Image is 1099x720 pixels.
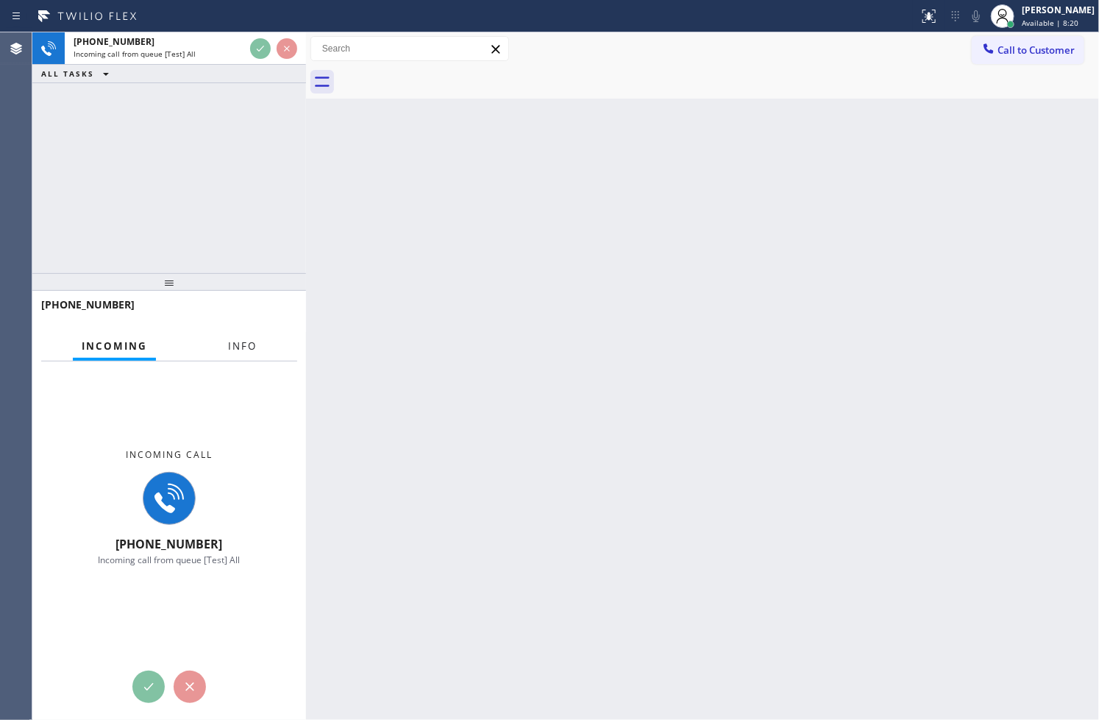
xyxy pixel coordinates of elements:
[972,36,1084,64] button: Call to Customer
[997,43,1075,57] span: Call to Customer
[74,49,196,59] span: Incoming call from queue [Test] All
[99,554,241,566] span: Incoming call from queue [Test] All
[219,332,266,361] button: Info
[1022,4,1095,16] div: [PERSON_NAME]
[966,6,986,27] button: Mute
[132,671,165,703] button: Accept
[228,339,257,353] span: Info
[126,448,213,461] span: Incoming call
[41,297,135,311] span: [PHONE_NUMBER]
[311,37,508,60] input: Search
[1022,18,1078,28] span: Available | 8:20
[116,536,223,552] span: [PHONE_NUMBER]
[41,68,94,79] span: ALL TASKS
[174,671,206,703] button: Reject
[74,35,154,48] span: [PHONE_NUMBER]
[82,339,147,353] span: Incoming
[73,332,156,361] button: Incoming
[32,65,124,82] button: ALL TASKS
[277,38,297,59] button: Reject
[250,38,271,59] button: Accept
